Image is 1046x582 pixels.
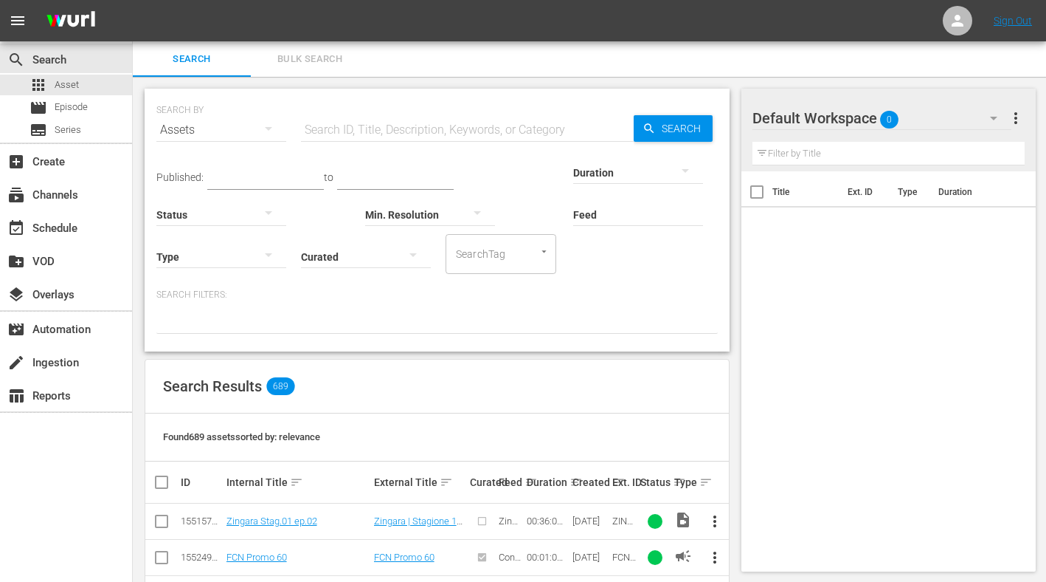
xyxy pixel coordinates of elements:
[30,99,47,117] span: Episode
[163,377,262,395] span: Search Results
[226,552,287,563] a: FCN Promo 60
[266,377,294,395] span: 689
[374,516,463,538] a: Zingara | Stagione 1 Episodio 2
[181,476,222,488] div: ID
[1007,109,1025,127] span: more_vert
[7,286,25,304] span: Overlays
[30,76,47,94] span: Asset
[527,473,568,491] div: Duration
[7,253,25,270] span: VOD
[226,516,317,527] a: Zingara Stag.01 ep.02
[7,186,25,204] span: Channels
[612,516,633,538] span: ZIN02
[7,51,25,69] span: Search
[839,171,889,213] th: Ext. ID
[994,15,1032,27] a: Sign Out
[7,354,25,372] span: Ingestion
[142,51,242,68] span: Search
[1007,100,1025,136] button: more_vert
[7,321,25,338] span: Automation
[706,549,724,566] span: more_vert
[470,476,493,488] div: Curated
[7,153,25,171] span: Create
[880,104,898,135] span: 0
[290,476,303,489] span: sort
[7,219,25,237] span: Schedule
[572,552,608,563] div: [DATE]
[156,289,718,301] p: Search Filters:
[9,12,27,30] span: menu
[499,473,522,491] div: Feed
[499,516,522,538] span: Zingara
[612,476,636,488] div: Ext. ID
[572,516,608,527] div: [DATE]
[706,513,724,530] span: more_vert
[226,473,370,491] div: Internal Title
[674,473,693,491] div: Type
[772,171,839,213] th: Title
[374,473,466,491] div: External Title
[440,476,453,489] span: sort
[697,504,732,539] button: more_vert
[674,547,692,565] span: AD
[634,115,713,142] button: Search
[163,431,320,442] span: Found 689 assets sorted by: relevance
[55,100,88,114] span: Episode
[374,552,434,563] a: FCN Promo 60
[656,115,713,142] span: Search
[55,78,79,92] span: Asset
[55,123,81,137] span: Series
[889,171,929,213] th: Type
[537,244,551,259] button: Open
[324,171,333,183] span: to
[181,516,222,527] div: 155157918
[640,473,670,491] div: Status
[181,552,222,563] div: 155249744
[697,540,732,575] button: more_vert
[527,516,568,527] div: 00:36:06.564
[156,171,204,183] span: Published:
[156,109,286,151] div: Assets
[499,552,521,574] span: Content
[752,97,1011,139] div: Default Workspace
[7,387,25,405] span: Reports
[35,4,106,38] img: ans4CAIJ8jUAAAAAAAAAAAAAAAAAAAAAAAAgQb4GAAAAAAAAAAAAAAAAAAAAAAAAJMjXAAAAAAAAAAAAAAAAAAAAAAAAgAT5G...
[260,51,360,68] span: Bulk Search
[612,552,636,574] span: FCN60
[674,511,692,529] span: Video
[30,121,47,139] span: Series
[572,473,608,491] div: Created
[527,552,568,563] div: 00:01:01.995
[929,171,1018,213] th: Duration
